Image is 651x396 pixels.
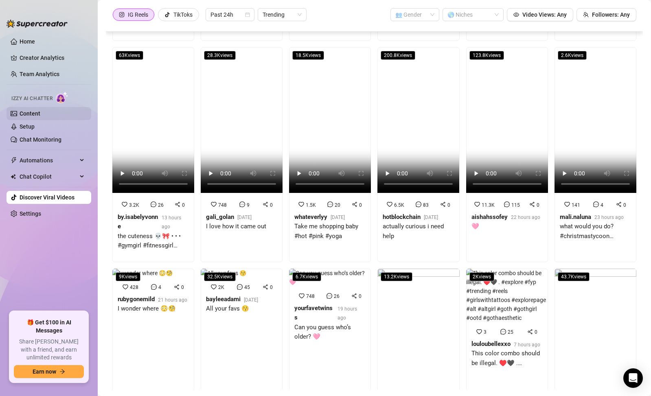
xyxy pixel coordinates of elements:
span: 19 hours ago [338,306,357,321]
span: 0 [535,329,537,335]
span: 0 [182,202,185,208]
span: [DATE] [424,214,438,220]
span: heart [298,201,304,207]
span: tik-tok [164,12,170,18]
span: 2K views [469,272,494,281]
span: 0 [447,202,450,208]
div: Can you guess who’s older? 🩷 [294,323,366,342]
span: message [500,329,506,335]
div: what would you do? #christmastycoon #kansascitychiefs #tailgate #lloydresidence [560,222,631,241]
span: Past 24h [210,9,250,21]
a: 63Kviews3.2K260by.isabelyvonne13 hours agothe cuteness 💀🎀 • • • #gymgirl #fitnessgirl #glutes #gi... [112,47,194,262]
span: heart [211,201,217,207]
span: heart [474,201,480,207]
span: message [151,201,156,207]
span: 18.5K views [292,51,324,60]
span: Earn now [33,368,56,375]
span: share-alt [616,201,622,207]
span: 45 [244,284,250,290]
span: message [416,201,421,207]
span: message [151,284,157,290]
span: heart [299,293,305,299]
img: Chat Copilot [11,174,16,179]
span: 🎁 Get $100 in AI Messages [14,319,84,335]
span: 26 [334,293,340,299]
span: 6.7K views [292,272,321,281]
span: message [239,201,245,207]
a: 18.5Kviews1.5K200whateverlyy[DATE]Take me shopping baby #hot #pink #yoga [289,47,371,262]
span: heart [476,329,482,335]
img: All your favs 😚 [201,269,246,278]
span: 428 [130,284,138,290]
span: 83 [423,202,429,208]
span: 9K views [116,272,140,281]
div: actually curious i need help [383,222,454,241]
span: share-alt [527,329,533,335]
strong: rubygonemild [118,295,155,303]
span: message [237,284,243,290]
strong: whateverlyy [294,213,327,221]
div: Open Intercom Messenger [623,368,643,388]
span: share-alt [351,293,357,299]
strong: bayleeadami [206,295,241,303]
img: Can you guess who’s older? 🩷 [289,269,371,287]
span: 0 [270,202,273,208]
a: 123.8Kviews11.3K1150aishahssofey22 hours ago🩷 [466,47,548,262]
strong: by.isabelyvonne [118,213,158,230]
span: 2.6K views [558,51,587,60]
span: share-alt [174,284,180,290]
button: Earn nowarrow-right [14,365,84,378]
span: Share [PERSON_NAME] with a friend, and earn unlimited rewards [14,338,84,362]
div: I wonder where 😳🧐 [118,304,187,314]
span: [DATE] [244,297,258,303]
span: message [504,201,510,207]
span: 28.3K views [204,51,236,60]
span: 748 [218,202,227,208]
span: 4 [158,284,161,290]
span: 141 [572,202,580,208]
span: arrow-right [59,369,65,374]
span: 13 hours ago [162,215,181,230]
span: Chat Copilot [20,170,77,183]
strong: aishahssofey [471,213,508,221]
span: Automations [20,154,77,167]
strong: gali_golan [206,213,234,221]
span: 32.5K views [204,272,236,281]
span: share-alt [352,201,357,207]
span: heart [387,201,392,207]
button: Followers: Any [576,8,636,21]
a: Setup [20,123,35,130]
div: This color combo should be illegal. ♥️🖤 . #explore #fyp #trending #reels #girlswithtattoos #explo... [471,349,543,368]
a: Home [20,38,35,45]
a: Settings [20,210,41,217]
strong: yourfavetwinss [294,304,333,322]
a: Discover Viral Videos [20,194,75,201]
a: Creator Analytics [20,51,85,64]
span: calendar [245,12,250,17]
a: 28.3Kviews74890gali_golan[DATE]I love how it came out [201,47,283,262]
span: 0 [359,202,362,208]
span: 21 hours ago [158,297,187,303]
img: logo-BBDzfeDw.svg [7,20,68,28]
span: 11.3K [482,202,495,208]
span: Izzy AI Chatter [11,95,53,103]
span: 200.8K views [381,51,415,60]
span: 0 [270,284,273,290]
span: 1.5K [306,202,316,208]
img: AI Chatter [56,92,68,103]
span: 7 hours ago [514,342,540,348]
a: 2.6Kviews14140mali.naluna23 hours agowhat would you do? #christmastycoon #kansascitychiefs #tailg... [555,47,636,262]
span: heart [564,201,570,207]
div: the cuteness 💀🎀 • • • #gymgirl #fitnessgirl #glutes #girlswholift #glutegains #gymlifestyle #work... [118,232,189,251]
div: Take me shopping baby #hot #pink #yoga [294,222,366,241]
img: I wonder where 😳🧐 [112,269,173,278]
span: 43.7K views [558,272,590,281]
span: share-alt [440,201,446,207]
span: 63K views [116,51,143,60]
span: [DATE] [331,214,345,220]
span: 20 [335,202,340,208]
span: message [593,201,599,207]
strong: hotblockchain [383,213,421,221]
span: 9 [247,202,250,208]
span: 4 [601,202,603,208]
